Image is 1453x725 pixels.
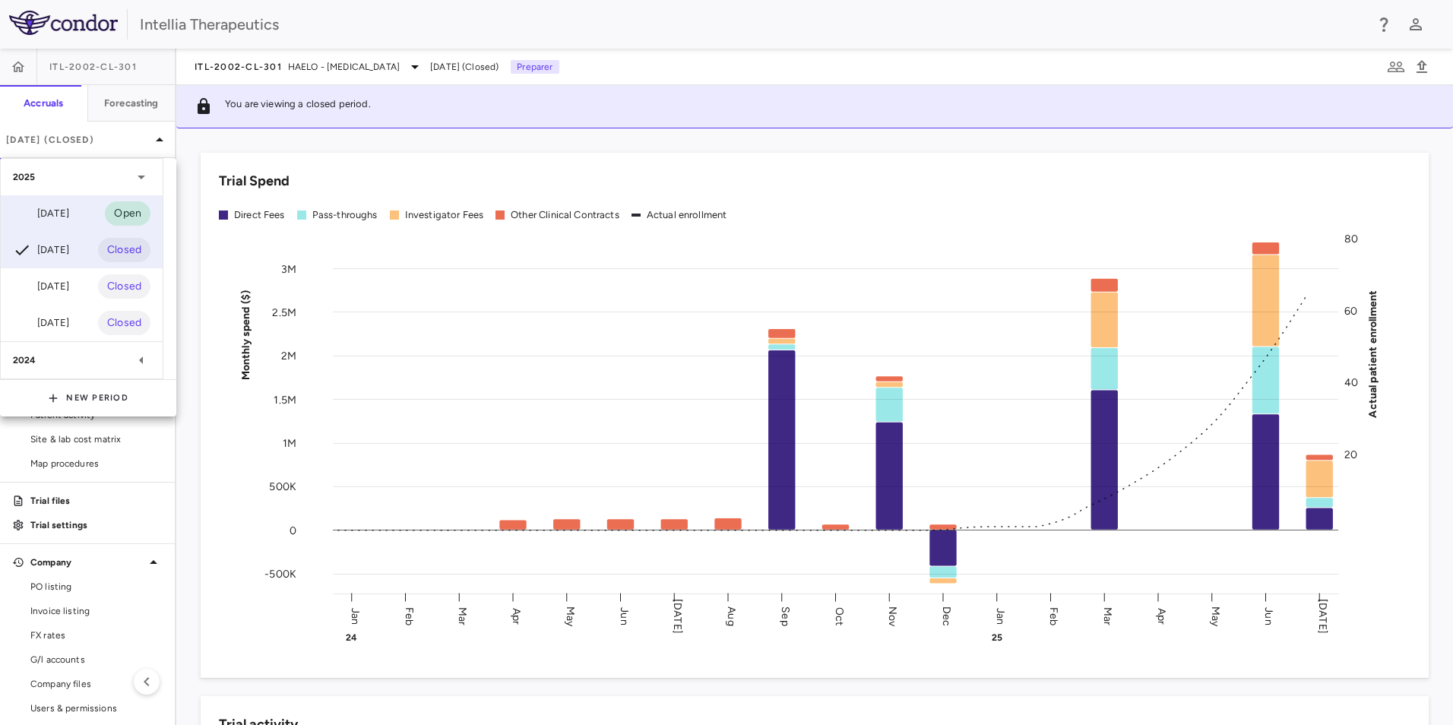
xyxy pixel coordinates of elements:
p: 2024 [13,353,36,367]
div: 2025 [1,159,163,195]
p: 2025 [13,170,36,184]
span: Open [105,205,150,222]
button: New Period [48,386,128,410]
span: Closed [98,315,150,331]
span: Closed [98,242,150,258]
div: [DATE] [13,241,69,259]
div: 2024 [1,342,163,378]
div: [DATE] [13,204,69,223]
div: [DATE] [13,277,69,296]
span: Closed [98,278,150,295]
div: [DATE] [13,314,69,332]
